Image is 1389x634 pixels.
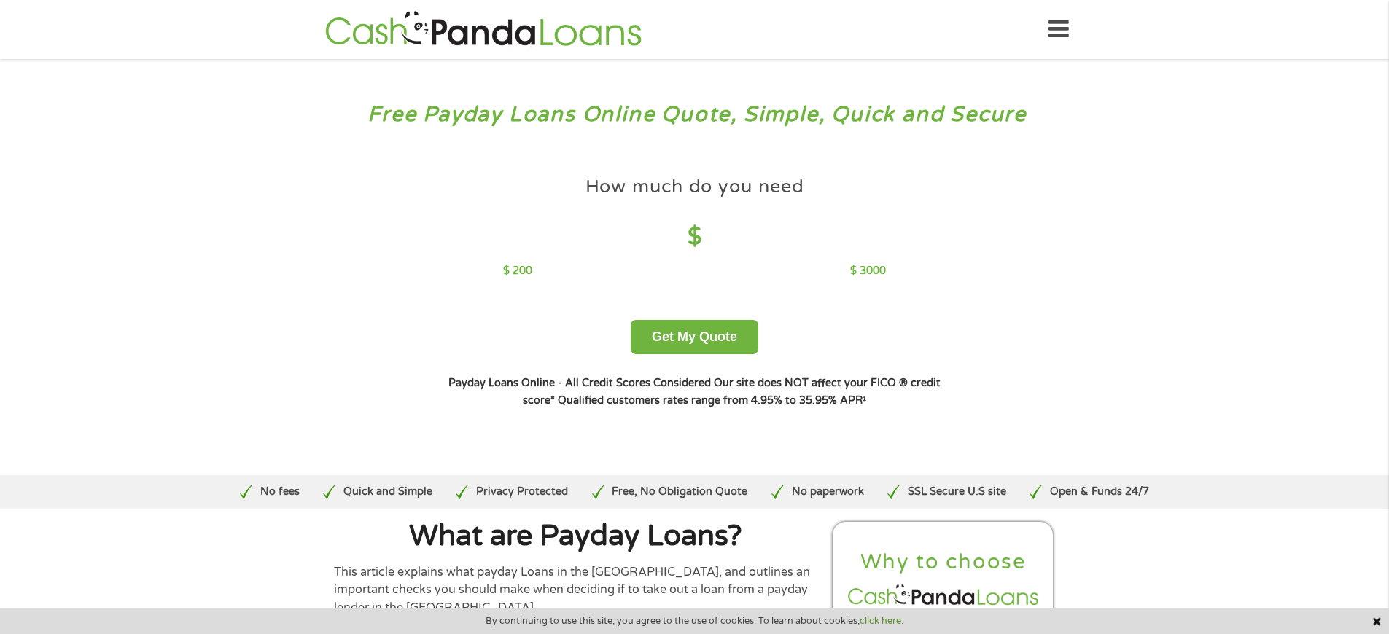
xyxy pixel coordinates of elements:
[1050,484,1149,500] p: Open & Funds 24/7
[486,616,903,626] span: By continuing to use this site, you agree to the use of cookies. To learn about cookies,
[845,549,1042,576] h2: Why to choose
[558,394,866,407] strong: Qualified customers rates range from 4.95% to 35.95% APR¹
[503,263,532,279] p: $ 200
[908,484,1006,500] p: SSL Secure U.S site
[792,484,864,500] p: No paperwork
[321,9,646,50] img: GetLoanNow Logo
[42,101,1347,128] h3: Free Payday Loans Online Quote, Simple, Quick and Secure
[343,484,432,500] p: Quick and Simple
[476,484,568,500] p: Privacy Protected
[612,484,747,500] p: Free, No Obligation Quote
[503,222,886,252] h4: $
[334,563,818,617] p: This article explains what payday Loans in the [GEOGRAPHIC_DATA], and outlines an important check...
[585,175,804,199] h4: How much do you need
[523,377,941,407] strong: Our site does NOT affect your FICO ® credit score*
[850,263,886,279] p: $ 3000
[260,484,300,500] p: No fees
[631,320,758,354] button: Get My Quote
[334,522,818,551] h1: What are Payday Loans?
[860,615,903,627] a: click here.
[448,377,711,389] strong: Payday Loans Online - All Credit Scores Considered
